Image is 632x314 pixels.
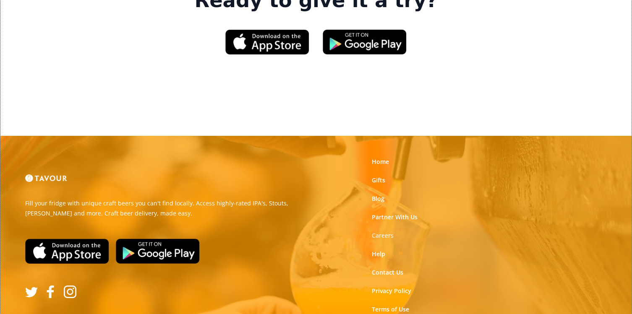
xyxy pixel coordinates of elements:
a: Blog [372,195,384,203]
a: Help [372,250,385,258]
a: Home [372,158,389,166]
a: Privacy Policy [372,287,411,295]
a: Contact Us [372,268,403,277]
a: Partner With Us [372,213,418,221]
a: Careers [372,231,394,240]
a: Gifts [372,176,385,184]
a: Terms of Use [372,305,409,314]
p: Fill your fridge with unique craft beers you can't find locally. Access highly-rated IPA's, Stout... [25,198,310,218]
